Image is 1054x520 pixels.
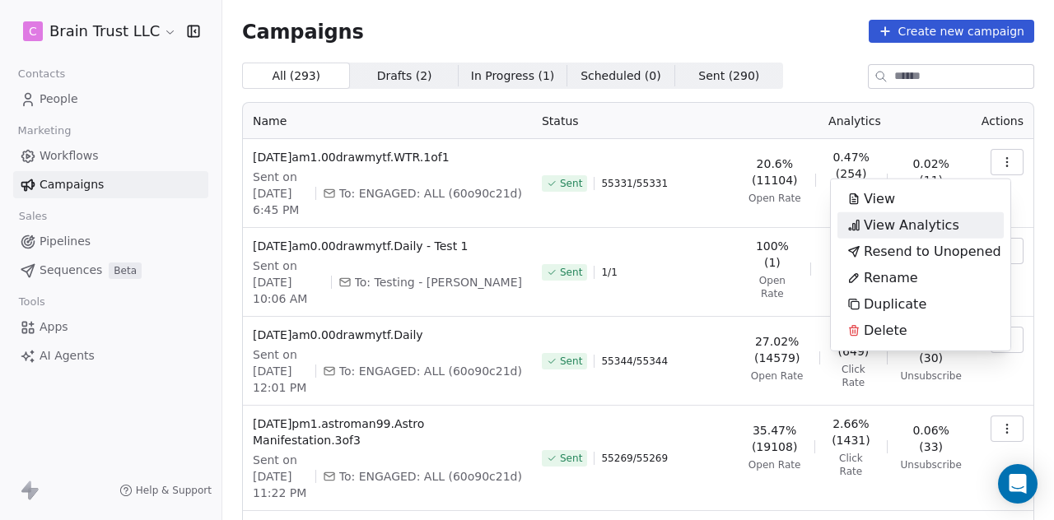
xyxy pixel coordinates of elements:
span: Rename [864,268,918,288]
span: Resend to Unopened [864,242,1001,262]
span: Delete [864,321,907,341]
div: Suggestions [837,186,1004,344]
span: View [864,189,895,209]
span: Duplicate [864,295,926,314]
span: View Analytics [864,216,959,235]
